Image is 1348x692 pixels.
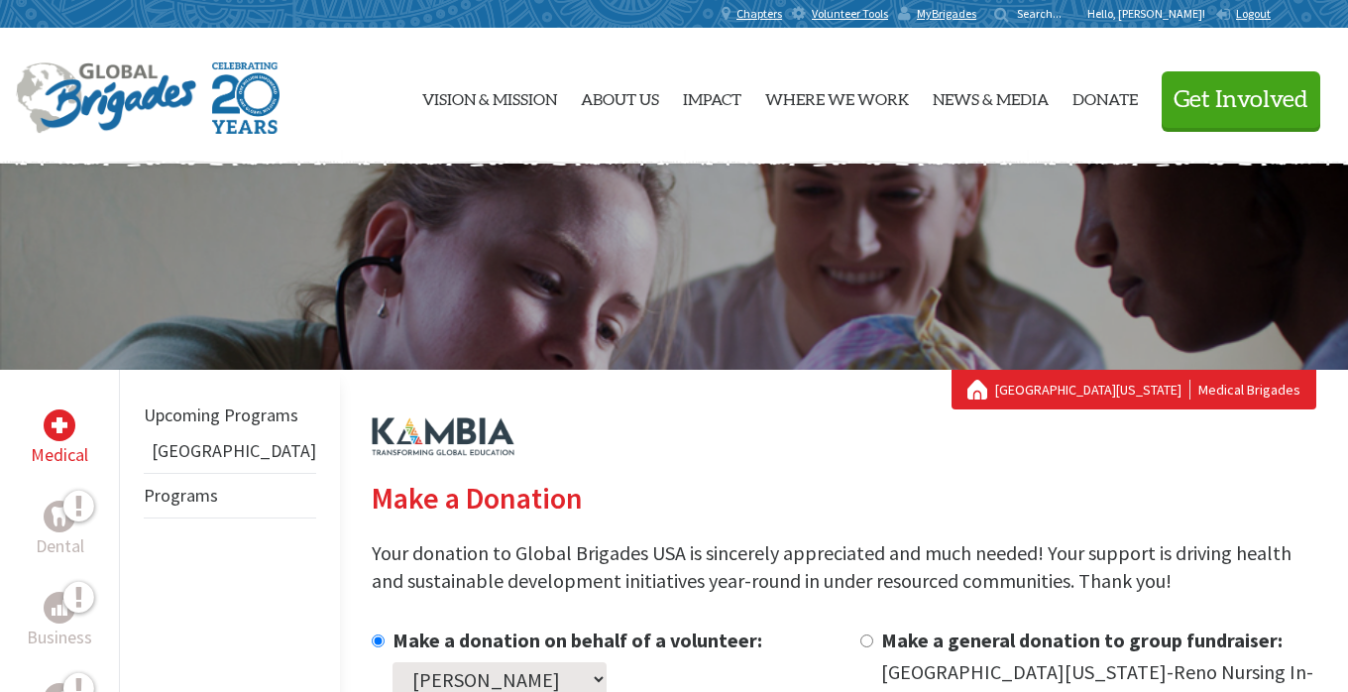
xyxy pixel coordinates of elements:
p: Your donation to Global Brigades USA is sincerely appreciated and much needed! Your support is dr... [372,539,1316,595]
div: Dental [44,501,75,532]
a: [GEOGRAPHIC_DATA] [152,439,316,462]
h2: Make a Donation [372,480,1316,516]
a: News & Media [933,45,1049,148]
a: DentalDental [36,501,84,560]
label: Make a general donation to group fundraiser: [881,628,1283,652]
a: Vision & Mission [422,45,557,148]
p: Medical [31,441,88,469]
a: Where We Work [765,45,909,148]
a: MedicalMedical [31,409,88,469]
a: Logout [1215,6,1271,22]
p: Hello, [PERSON_NAME]! [1087,6,1215,22]
div: Business [44,592,75,624]
li: Upcoming Programs [144,394,316,437]
li: Programs [144,473,316,519]
label: Make a donation on behalf of a volunteer: [393,628,762,652]
input: Search... [1017,6,1073,21]
img: logo-kambia.png [372,417,514,456]
p: Business [27,624,92,651]
span: Chapters [736,6,782,22]
p: Dental [36,532,84,560]
img: Medical [52,417,67,433]
a: Upcoming Programs [144,404,298,426]
a: Programs [144,484,218,507]
img: Business [52,600,67,616]
a: About Us [581,45,659,148]
span: Volunteer Tools [812,6,888,22]
span: MyBrigades [917,6,976,22]
span: Get Involved [1174,88,1308,112]
img: Dental [52,507,67,525]
a: Donate [1072,45,1138,148]
a: Impact [683,45,741,148]
button: Get Involved [1162,71,1320,128]
img: Global Brigades Celebrating 20 Years [212,62,280,134]
a: BusinessBusiness [27,592,92,651]
div: Medical [44,409,75,441]
a: [GEOGRAPHIC_DATA][US_STATE] [995,380,1190,400]
img: Global Brigades Logo [16,62,196,134]
li: Belize [144,437,316,473]
span: Logout [1236,6,1271,21]
div: Medical Brigades [967,380,1300,400]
